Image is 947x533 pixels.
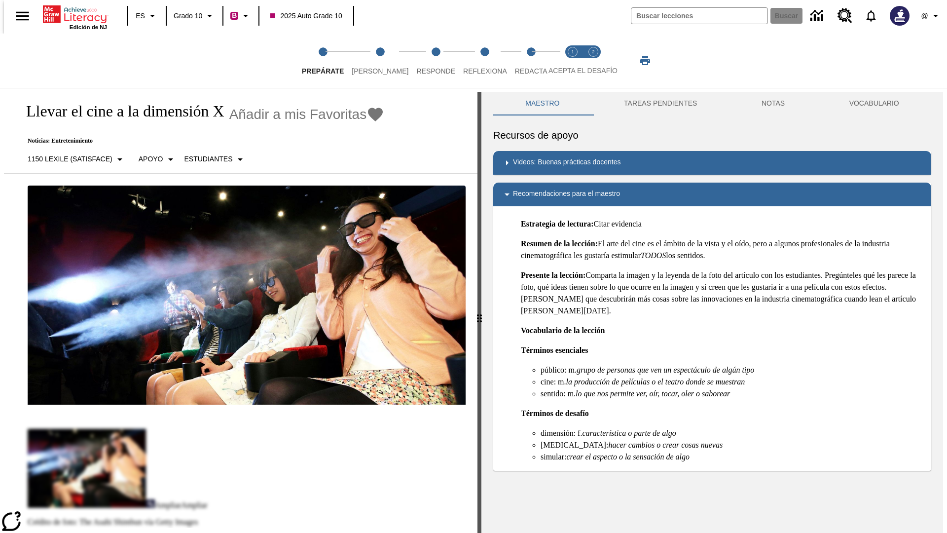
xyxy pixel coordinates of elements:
[493,92,592,115] button: Maestro
[579,34,608,88] button: Acepta el desafío contesta step 2 of 2
[890,6,910,26] img: Avatar
[817,92,931,115] button: VOCABULARIO
[583,271,585,279] strong: :
[16,137,384,145] p: Noticias: Entretenimiento
[521,238,923,262] p: El arte del cine es el ámbito de la vista y el oído, pero a algunos profesionales de la industria...
[16,102,224,120] h1: Llevar el cine a la dimensión X
[139,154,163,164] p: Apoyo
[541,364,923,376] li: público: m.
[521,346,588,354] strong: Términos esenciales
[566,453,690,461] em: crear el aspecto o la sensación de algo
[521,269,923,317] p: Comparta la imagen y la leyenda de la foto del artículo con los estudiantes. Pregúnteles qué les ...
[576,389,730,398] em: lo que nos permite ver, oír, tocar, oler o saborear
[521,326,605,335] strong: Vocabulario de la lección
[641,251,666,260] em: TODOS
[858,3,884,29] a: Notificaciones
[631,8,767,24] input: Buscar campo
[174,11,202,21] span: Grado 10
[915,7,947,25] button: Perfil/Configuración
[577,366,754,374] em: grupo de personas que ven un espectáculo de algún tipo
[28,154,112,164] p: 1150 Lexile (Satisface)
[270,11,342,21] span: 2025 Auto Grade 10
[541,427,923,439] li: dimensión: f.
[608,441,723,449] em: hacer cambios o crear cosas nuevas
[229,106,385,123] button: Añadir a mis Favoritas - Llevar el cine a la dimensión X
[477,92,481,533] div: Pulsa la tecla de intro o la barra espaciadora y luego presiona las flechas de derecha e izquierd...
[481,92,943,533] div: activity
[463,67,507,75] span: Reflexiona
[294,34,352,88] button: Prepárate step 1 of 5
[229,107,367,122] span: Añadir a mis Favoritas
[135,151,181,168] button: Tipo de apoyo, Apoyo
[493,92,931,115] div: Instructional Panel Tabs
[804,2,832,30] a: Centro de información
[521,220,594,228] strong: Estrategia de lectura:
[541,439,923,451] li: [MEDICAL_DATA]:
[566,378,745,386] em: la producción de películas o el teatro donde se muestran
[571,49,574,54] text: 1
[513,157,620,169] p: Videos: Buenas prácticas docentes
[507,34,555,88] button: Redacta step 5 of 5
[832,2,858,29] a: Centro de recursos, Se abrirá en una pestaña nueva.
[493,183,931,206] div: Recomendaciones para el maestro
[521,271,583,279] strong: Presente la lección
[729,92,817,115] button: NOTAS
[548,67,618,75] span: ACEPTA EL DESAFÍO
[541,388,923,400] li: sentido: m.
[493,127,931,143] h6: Recursos de apoyo
[184,154,233,164] p: Estudiantes
[515,67,547,75] span: Redacta
[884,3,915,29] button: Escoja un nuevo avatar
[43,3,107,30] div: Portada
[582,429,676,437] em: característica o parte de algo
[28,186,466,405] img: El panel situado frente a los asientos rocía con agua nebulizada al feliz público en un cine equi...
[181,151,250,168] button: Seleccionar estudiante
[493,151,931,175] div: Videos: Buenas prácticas docentes
[24,151,130,168] button: Seleccione Lexile, 1150 Lexile (Satisface)
[232,9,237,22] span: B
[521,409,589,418] strong: Términos de desafío
[352,67,408,75] span: [PERSON_NAME]
[541,376,923,388] li: cine: m.
[629,52,661,70] button: Imprimir
[416,67,455,75] span: Responde
[131,7,163,25] button: Lenguaje: ES, Selecciona un idioma
[302,67,344,75] span: Prepárate
[521,239,598,248] strong: Resumen de la lección:
[170,7,219,25] button: Grado: Grado 10, Elige un grado
[558,34,587,88] button: Acepta el desafío lee step 1 of 2
[408,34,463,88] button: Responde step 3 of 5
[226,7,255,25] button: Boost El color de la clase es rojo violeta. Cambiar el color de la clase.
[521,218,923,230] p: Citar evidencia
[344,34,416,88] button: Lee step 2 of 5
[541,451,923,463] li: simular:
[592,92,729,115] button: TAREAS PENDIENTES
[921,11,928,21] span: @
[136,11,145,21] span: ES
[4,92,477,528] div: reading
[455,34,515,88] button: Reflexiona step 4 of 5
[70,24,107,30] span: Edición de NJ
[513,189,620,200] p: Recomendaciones para el maestro
[8,1,37,31] button: Abrir el menú lateral
[592,49,594,54] text: 2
